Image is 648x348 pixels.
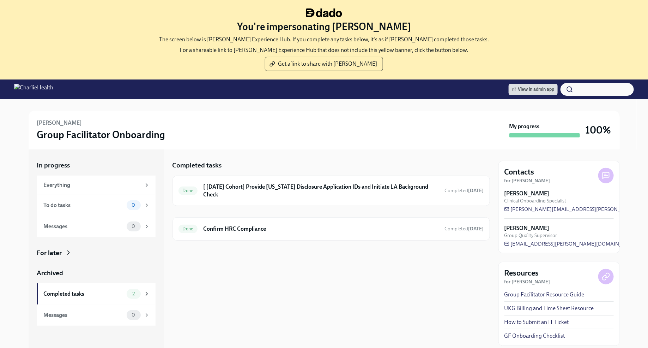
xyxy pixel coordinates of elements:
[44,290,124,298] div: Completed tasks
[504,279,550,285] strong: for [PERSON_NAME]
[37,195,156,216] a: To do tasks0
[127,312,139,318] span: 0
[504,332,565,340] a: GF Onboarding Checklist
[504,318,569,326] a: How to Submit an IT Ticket
[37,248,156,258] a: For later
[468,188,484,194] strong: [DATE]
[504,167,534,177] h4: Contacts
[44,311,124,319] div: Messages
[203,183,439,199] h6: [ [DATE] Cohort] Provide [US_STATE] Disclosure Application IDs and Initiate LA Background Check
[237,20,411,33] h3: You're impersonating [PERSON_NAME]
[37,216,156,237] a: Messages0
[37,248,62,258] div: For later
[128,291,139,296] span: 2
[468,226,484,232] strong: [DATE]
[512,86,554,93] span: View in admin app
[504,268,539,278] h4: Resources
[445,226,484,232] span: Completed
[265,57,383,71] button: Get a link to share with [PERSON_NAME]
[178,188,198,193] span: Done
[504,224,550,232] strong: [PERSON_NAME]
[586,124,611,136] h3: 100%
[127,202,139,208] span: 0
[127,224,139,229] span: 0
[37,161,156,170] a: In progress
[504,240,639,247] a: [EMAIL_ADDRESS][PERSON_NAME][DOMAIN_NAME]
[180,46,468,54] p: For a shareable link to [PERSON_NAME] Experience Hub that does not include this yellow banner, cl...
[14,84,53,95] img: CharlieHealth
[44,181,141,189] div: Everything
[159,36,489,43] p: The screen below is [PERSON_NAME] Experience Hub. If you complete any tasks below, it's as if [PE...
[445,188,484,194] span: Completed
[37,305,156,326] a: Messages0
[37,269,156,278] a: Archived
[306,8,342,17] img: dado
[44,201,124,209] div: To do tasks
[37,128,165,141] h3: Group Facilitator Onboarding
[445,225,484,232] span: June 26th, 2025 11:41
[271,60,377,67] span: Get a link to share with [PERSON_NAME]
[509,123,540,130] strong: My progress
[504,305,594,312] a: UKG Billing and Time Sheet Resource
[172,161,222,170] h5: Completed tasks
[37,176,156,195] a: Everything
[178,226,198,231] span: Done
[504,291,585,299] a: Group Facilitator Resource Guide
[37,283,156,305] a: Completed tasks2
[178,182,484,200] a: Done[ [DATE] Cohort] Provide [US_STATE] Disclosure Application IDs and Initiate LA Background Che...
[178,223,484,235] a: DoneConfirm HRC ComplianceCompleted[DATE]
[504,197,567,204] span: Clinical Onboarding Specialist
[37,119,82,127] h6: [PERSON_NAME]
[44,223,124,230] div: Messages
[504,232,557,239] span: Group Quality Supervisor
[504,178,550,184] strong: for [PERSON_NAME]
[509,84,558,95] a: View in admin app
[203,225,439,233] h6: Confirm HRC Compliance
[504,190,550,197] strong: [PERSON_NAME]
[445,187,484,194] span: June 24th, 2025 09:18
